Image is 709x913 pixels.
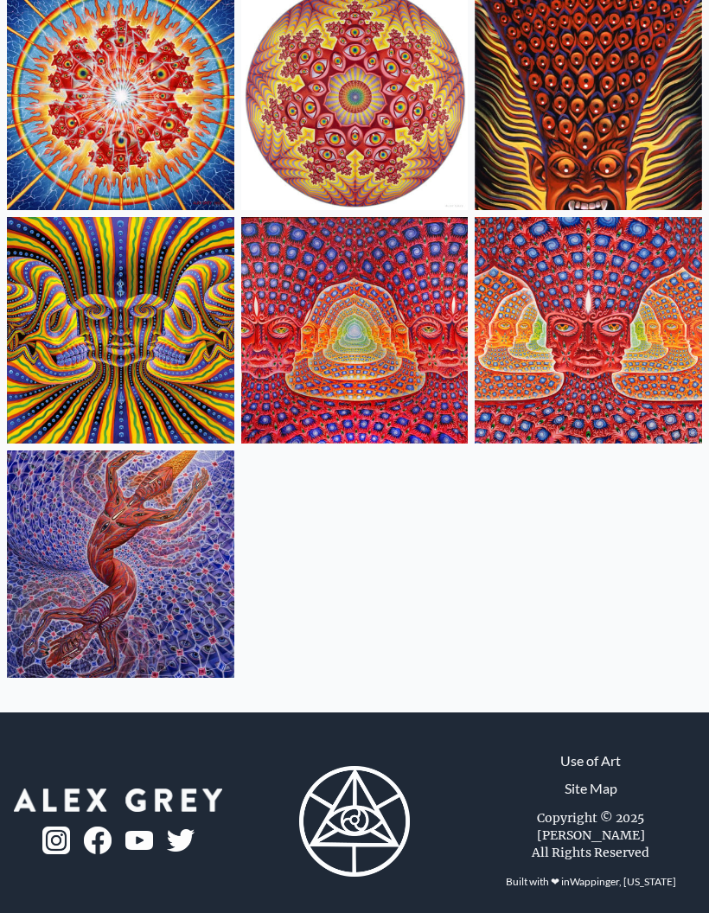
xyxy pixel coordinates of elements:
div: Built with ❤ in [499,868,683,896]
a: Use of Art [560,750,621,771]
img: youtube-logo.png [125,831,153,851]
div: All Rights Reserved [532,844,649,861]
img: ig-logo.png [42,827,70,854]
img: twitter-logo.png [167,829,195,852]
img: fb-logo.png [84,827,112,854]
a: Wappinger, [US_STATE] [570,875,676,888]
a: Site Map [565,778,617,799]
div: Copyright © 2025 [PERSON_NAME] [494,809,688,844]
